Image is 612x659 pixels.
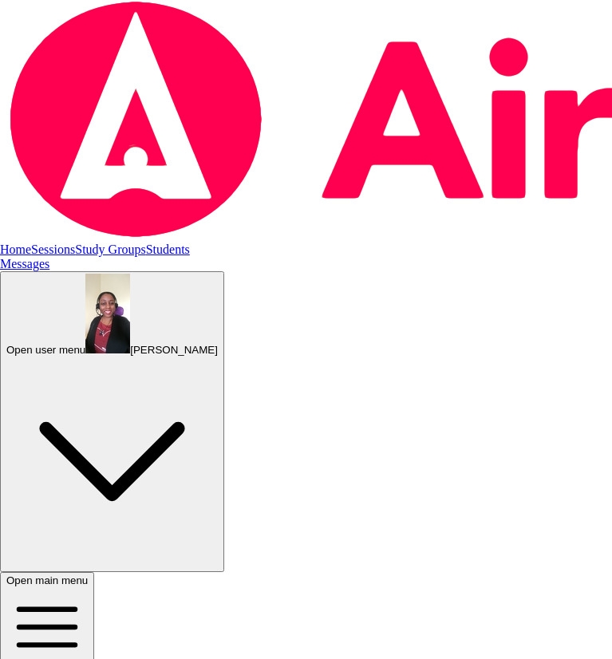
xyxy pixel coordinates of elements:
[6,344,85,356] span: Open user menu
[146,243,190,256] a: Students
[130,344,218,356] span: [PERSON_NAME]
[31,243,75,256] a: Sessions
[6,574,88,586] span: Open main menu
[75,243,145,256] a: Study Groups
